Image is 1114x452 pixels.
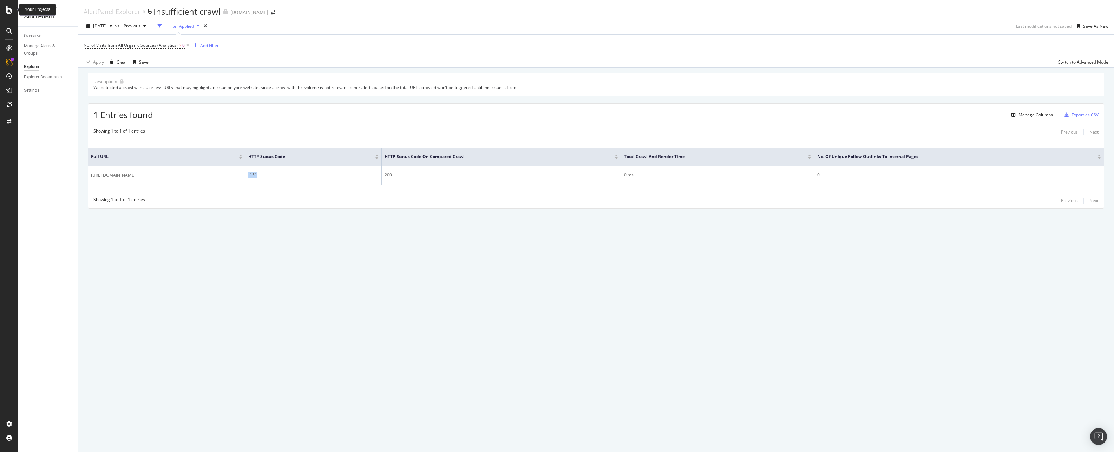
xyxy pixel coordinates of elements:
[139,59,149,65] div: Save
[1061,196,1078,205] button: Previous
[84,20,115,32] button: [DATE]
[1009,111,1053,119] button: Manage Columns
[121,20,149,32] button: Previous
[24,87,39,94] div: Settings
[25,7,50,13] div: Your Projects
[24,43,73,57] a: Manage Alerts & Groups
[24,87,73,94] a: Settings
[817,172,1101,178] div: 0
[1089,128,1099,136] button: Next
[93,128,145,136] div: Showing 1 to 1 of 1 entries
[24,43,66,57] div: Manage Alerts & Groups
[115,23,121,29] span: vs
[107,56,127,67] button: Clear
[1072,112,1099,118] div: Export as CSV
[1090,428,1107,445] div: Open Intercom Messenger
[93,196,145,205] div: Showing 1 to 1 of 1 entries
[24,73,73,81] a: Explorer Bookmarks
[1055,56,1108,67] button: Switch to Advanced Mode
[202,22,208,30] div: times
[200,43,219,49] div: Add Filter
[91,172,136,179] span: [URL][DOMAIN_NAME]
[93,84,1099,90] div: We detected a crawl with 50 or less URLs that may highlight an issue on your website. Since a cra...
[248,154,365,160] span: HTTP Status Code
[24,32,41,40] div: Overview
[84,8,140,15] a: AlertPanel Explorer
[1016,23,1072,29] div: Last modifications not saved
[1018,112,1053,118] div: Manage Columns
[1089,196,1099,205] button: Next
[1062,109,1099,121] button: Export as CSV
[385,172,618,178] div: 200
[1089,129,1099,135] div: Next
[130,56,149,67] button: Save
[179,42,181,48] span: >
[165,23,194,29] div: 1 Filter Applied
[121,23,140,29] span: Previous
[182,40,185,50] span: 0
[24,63,39,71] div: Explorer
[1089,198,1099,204] div: Next
[1061,128,1078,136] button: Previous
[624,154,798,160] span: Total Crawl and Render Time
[1061,129,1078,135] div: Previous
[93,59,104,65] div: Apply
[230,9,268,16] div: [DOMAIN_NAME]
[817,154,1087,160] span: No. of Unique Follow Outlinks to Internal Pages
[624,172,812,178] div: 0 ms
[1074,20,1108,32] button: Save As New
[155,20,202,32] button: 1 Filter Applied
[1058,59,1108,65] div: Switch to Advanced Mode
[24,73,62,81] div: Explorer Bookmarks
[153,6,221,18] div: Insufficient crawl
[248,172,379,178] div: -151
[385,154,604,160] span: HTTP Status Code On Compared Crawl
[84,56,104,67] button: Apply
[93,109,153,121] span: 1 Entries found
[93,78,117,84] div: Description:
[24,63,73,71] a: Explorer
[191,41,219,50] button: Add Filter
[91,154,228,160] span: Full URL
[1083,23,1108,29] div: Save As New
[271,10,275,15] div: arrow-right-arrow-left
[84,42,178,48] span: No. of Visits from All Organic Sources (Analytics)
[117,59,127,65] div: Clear
[24,13,72,21] div: AlertPanel
[24,32,73,40] a: Overview
[1061,198,1078,204] div: Previous
[93,23,107,29] span: 2025 Sep. 11th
